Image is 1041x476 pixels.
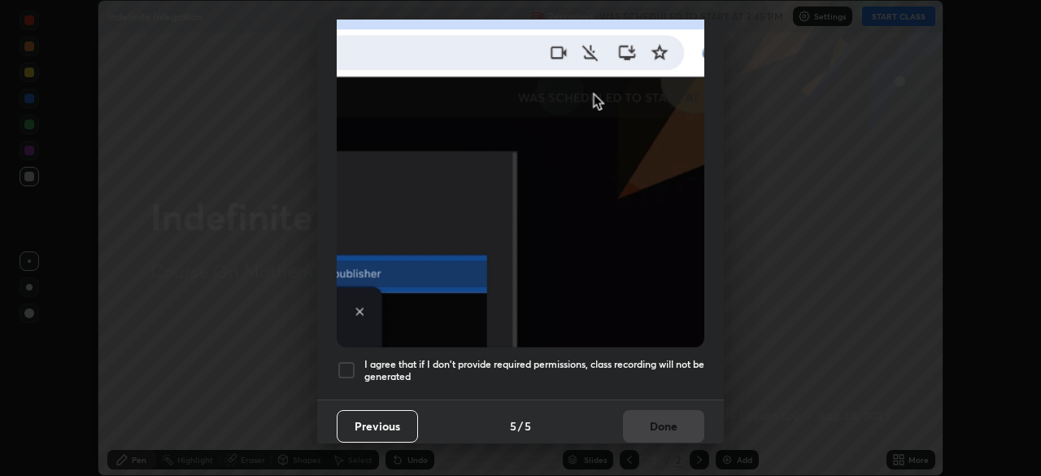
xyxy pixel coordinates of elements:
h4: 5 [525,417,531,435]
h5: I agree that if I don't provide required permissions, class recording will not be generated [364,358,704,383]
button: Previous [337,410,418,443]
h4: 5 [510,417,516,435]
h4: / [518,417,523,435]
